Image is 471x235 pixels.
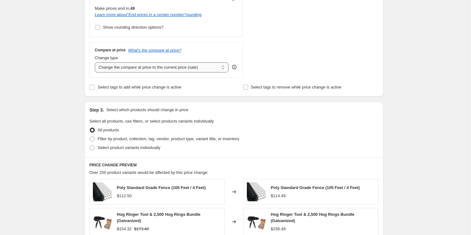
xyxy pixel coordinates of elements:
span: Poly Standard Grade Fence (105 Feet / 4 Feet) [117,185,206,190]
div: $114.49 [271,193,286,199]
div: help [231,64,237,70]
button: What's the compare at price? [128,48,181,53]
p: Select which products should change in price [106,107,188,113]
span: All products [98,128,119,132]
span: Select all products, use filters, or select products variants individually [89,119,214,123]
span: Poly Standard Grade Fence (105 Feet / 4 Feet) [271,185,360,190]
img: hog-ringer-combo-kit_80x.jpg [247,212,266,231]
span: Select tags to add while price change is active [98,85,181,89]
span: Filter by product, collection, tag, vendor, product type, variant title, or inventory [98,136,239,141]
h3: Compare at price [95,48,126,53]
span: Make prices end in [95,6,135,11]
span: Over 250 product variants would be affected by this price change: [89,170,208,175]
img: hog-ringer-combo-kit_80x.jpg [93,212,112,231]
b: .49 [129,6,135,11]
span: Change type [95,55,118,60]
strike: $173.40 [134,226,149,232]
img: roll-of-poly-fence_80x.jpg [93,182,112,201]
div: $156.49 [271,226,286,232]
span: Hog Ringer Tool & 2,500 Hog Rings Bundle (Galvanized) [117,212,201,223]
span: Hog Ringer Tool & 2,500 Hog Rings Bundle (Galvanized) [271,212,355,223]
div: $112.50 [117,193,132,199]
a: Learn more about"End prices in a certain number"rounding [95,12,201,17]
i: Learn more about " End prices in a certain number " rounding [95,12,201,17]
h6: PRICE CHANGE PREVIEW [89,163,378,168]
span: Show rounding direction options? [103,25,163,30]
img: roll-of-poly-fence_80x.jpg [247,182,266,201]
span: Select product variants individually [98,145,160,150]
div: $154.32 [117,226,132,232]
span: Select tags to remove while price change is active [251,85,342,89]
h2: Step 3. [89,107,104,113]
